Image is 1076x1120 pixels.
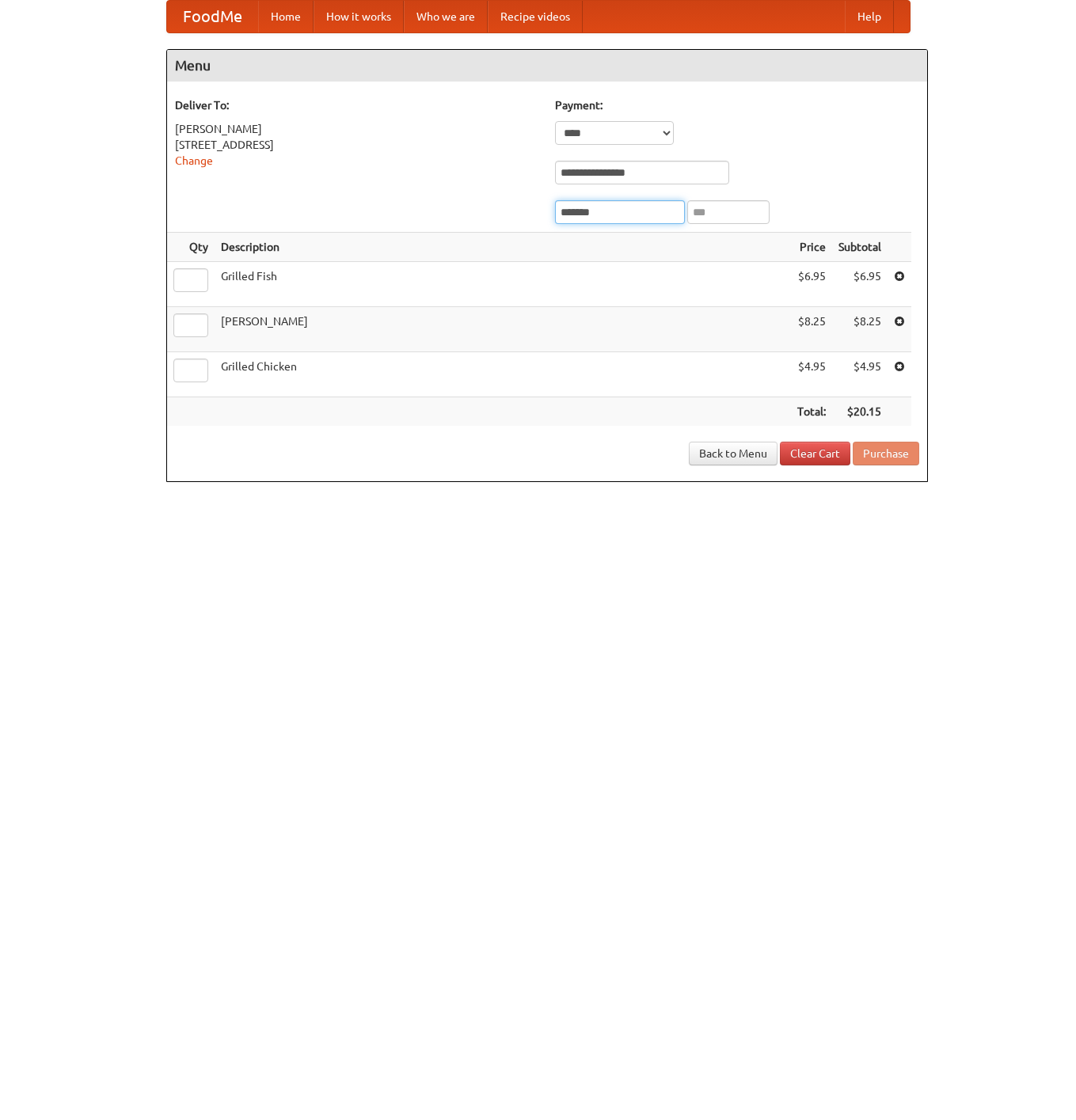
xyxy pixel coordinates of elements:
[488,1,583,32] a: Recipe videos
[791,397,832,427] th: Total:
[832,352,888,397] td: $4.95
[780,442,850,465] a: Clear Cart
[215,352,791,397] td: Grilled Chicken
[791,352,832,397] td: $4.95
[832,262,888,307] td: $6.95
[832,397,888,427] th: $20.15
[791,233,832,262] th: Price
[791,307,832,352] td: $8.25
[832,307,888,352] td: $8.25
[175,154,213,167] a: Change
[175,137,539,153] div: [STREET_ADDRESS]
[167,50,927,82] h4: Menu
[167,1,258,32] a: FoodMe
[404,1,488,32] a: Who we are
[689,442,778,465] a: Back to Menu
[791,262,832,307] td: $6.95
[215,307,791,352] td: [PERSON_NAME]
[167,233,215,262] th: Qty
[832,233,888,262] th: Subtotal
[175,121,539,137] div: [PERSON_NAME]
[853,442,919,465] button: Purchase
[215,262,791,307] td: Grilled Fish
[314,1,404,32] a: How it works
[845,1,894,32] a: Help
[175,97,539,113] h5: Deliver To:
[215,233,791,262] th: Description
[555,97,919,113] h5: Payment:
[258,1,314,32] a: Home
